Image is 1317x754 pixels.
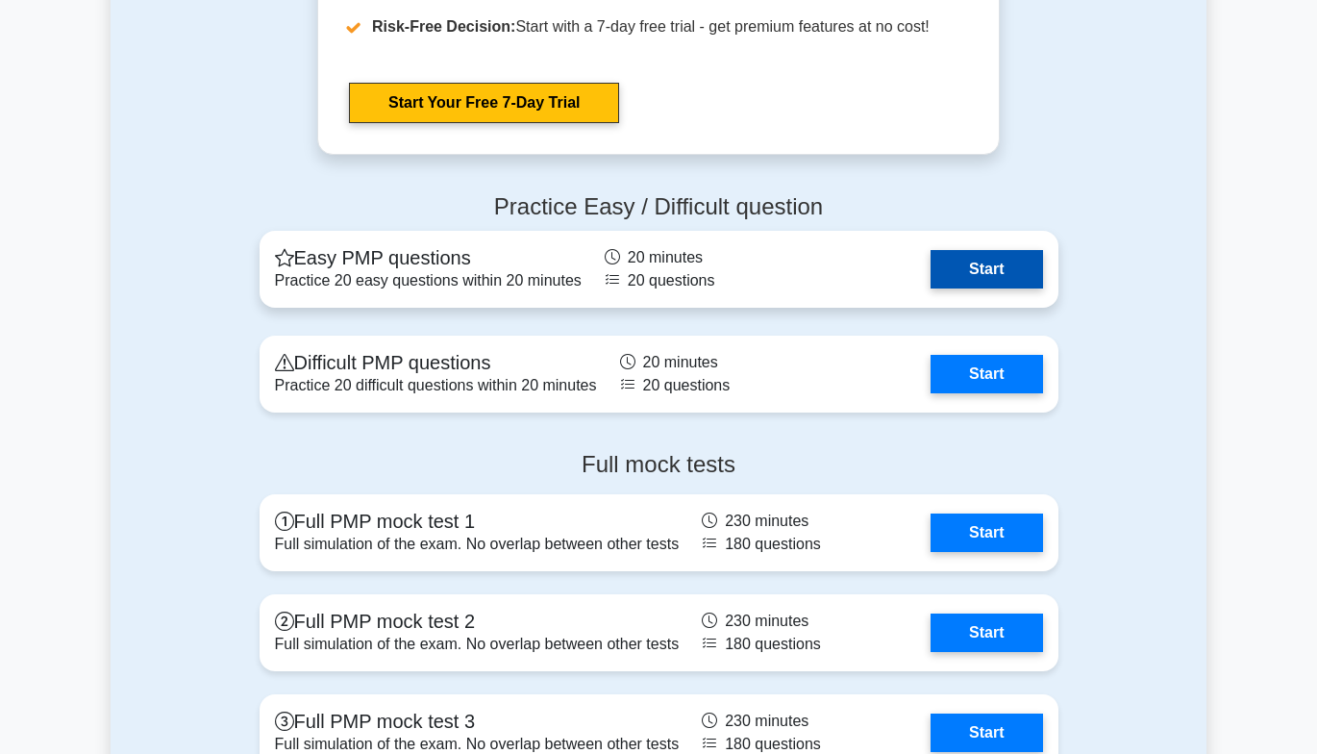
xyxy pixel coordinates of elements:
a: Start [931,355,1042,393]
h4: Full mock tests [260,451,1058,479]
a: Start [931,250,1042,289]
a: Start [931,614,1042,652]
a: Start [931,514,1042,552]
h4: Practice Easy / Difficult question [260,193,1058,221]
a: Start [931,714,1042,752]
a: Start Your Free 7-Day Trial [349,83,619,123]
